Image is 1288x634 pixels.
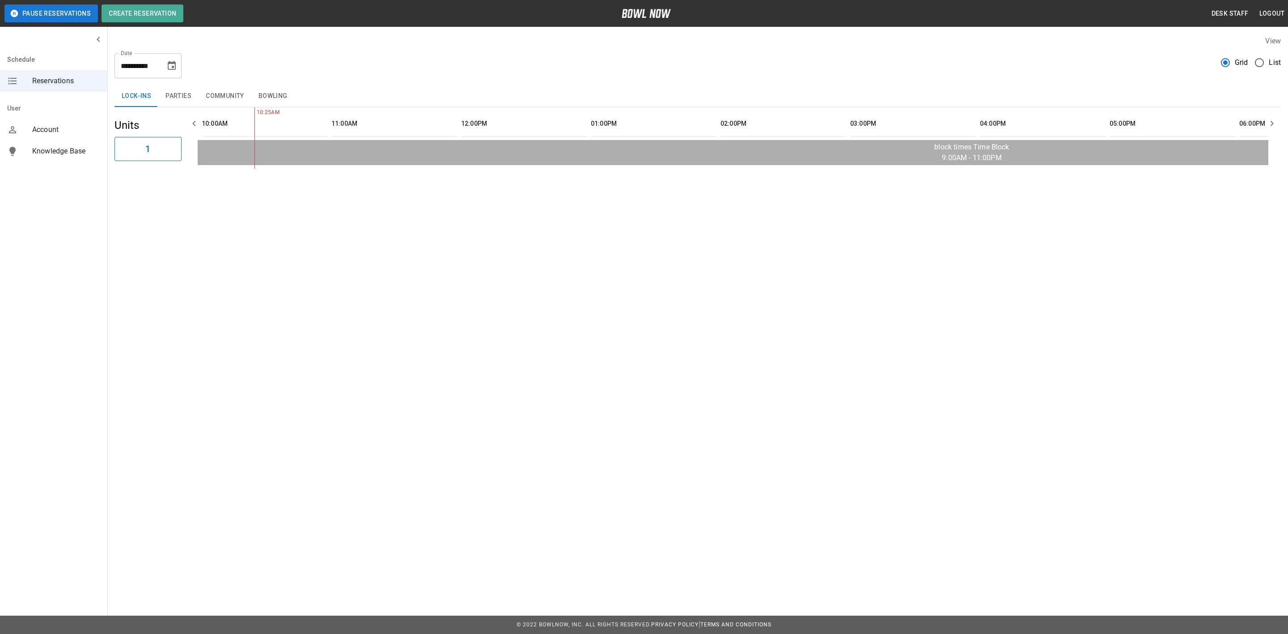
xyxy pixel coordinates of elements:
[1235,57,1248,68] span: Grid
[1256,5,1288,22] button: Logout
[461,111,587,136] th: 12:00PM
[1208,5,1252,22] button: Desk Staff
[102,4,183,22] button: Create Reservation
[114,85,1281,107] div: inventory tabs
[32,124,100,135] span: Account
[331,111,458,136] th: 11:00AM
[114,85,158,107] button: Lock-ins
[114,137,182,161] button: 1
[254,108,257,117] span: 10:25AM
[114,118,182,132] h5: Units
[1269,57,1281,68] span: List
[32,76,100,86] span: Reservations
[651,621,699,628] a: Privacy Policy
[251,85,295,107] button: Bowling
[32,146,100,157] span: Knowledge Base
[163,57,181,75] button: Choose date, selected date is Oct 11, 2025
[202,111,328,136] th: 10:00AM
[517,621,651,628] span: © 2022 BowlNow, Inc. All Rights Reserved.
[145,142,150,156] h6: 1
[700,621,771,628] a: Terms and Conditions
[158,85,199,107] button: Parties
[1265,37,1281,45] label: View
[199,85,251,107] button: Community
[622,9,671,18] img: logo
[4,4,98,22] button: Pause Reservations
